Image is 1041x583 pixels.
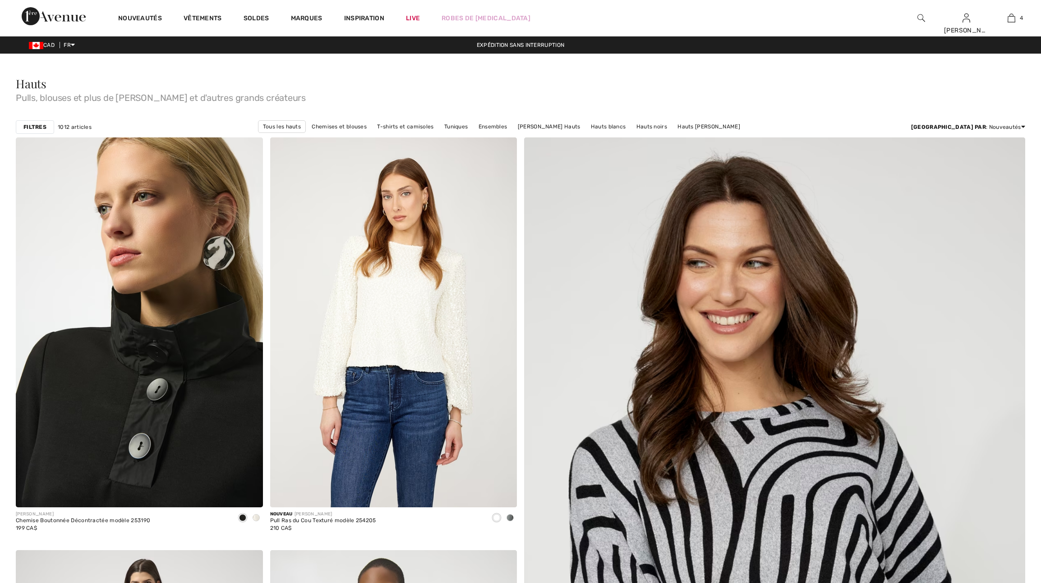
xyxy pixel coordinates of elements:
[1008,13,1015,23] img: Mon panier
[440,121,472,132] a: Tuniques
[16,76,46,91] span: Hauts
[513,121,585,132] a: [PERSON_NAME] Hauts
[184,14,222,24] a: Vêtements
[270,137,517,507] img: Pull Ras du Cou Texturé modèle 254205. Blanc d'hiver
[236,511,249,526] div: Black
[373,121,438,132] a: T-shirts et camisoles
[474,121,512,132] a: Ensembles
[944,26,988,35] div: [PERSON_NAME]
[64,42,75,48] span: FR
[118,14,162,24] a: Nouveautés
[23,123,46,131] strong: Filtres
[911,123,1025,131] div: : Nouveautés
[22,7,86,25] img: 1ère Avenue
[16,137,263,507] a: Chemise Boutonnée Décontractée modèle 253190. Noir
[270,525,292,531] span: 210 CA$
[963,14,970,22] a: Se connecter
[270,518,376,524] div: Pull Ras du Cou Texturé modèle 254205
[989,13,1033,23] a: 4
[344,14,384,24] span: Inspiration
[911,124,986,130] strong: [GEOGRAPHIC_DATA] par
[632,121,672,132] a: Hauts noirs
[58,123,92,131] span: 1012 articles
[586,121,631,132] a: Hauts blancs
[270,511,376,518] div: [PERSON_NAME]
[917,13,925,23] img: recherche
[16,518,150,524] div: Chemise Boutonnée Décontractée modèle 253190
[16,525,37,531] span: 199 CA$
[249,511,263,526] div: Off White
[16,511,150,518] div: [PERSON_NAME]
[963,13,970,23] img: Mes infos
[490,511,503,526] div: Winter White
[406,14,420,23] a: Live
[503,511,517,526] div: Grey melange
[442,14,530,23] a: Robes de [MEDICAL_DATA]
[307,121,371,132] a: Chemises et blouses
[29,42,58,48] span: CAD
[258,120,306,133] a: Tous les hauts
[291,14,322,24] a: Marques
[673,121,745,132] a: Hauts [PERSON_NAME]
[16,90,1025,102] span: Pulls, blouses et plus de [PERSON_NAME] et d'autres grands créateurs
[270,511,293,517] span: Nouveau
[1020,14,1023,22] span: 4
[29,42,43,49] img: Canadian Dollar
[244,14,269,24] a: Soldes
